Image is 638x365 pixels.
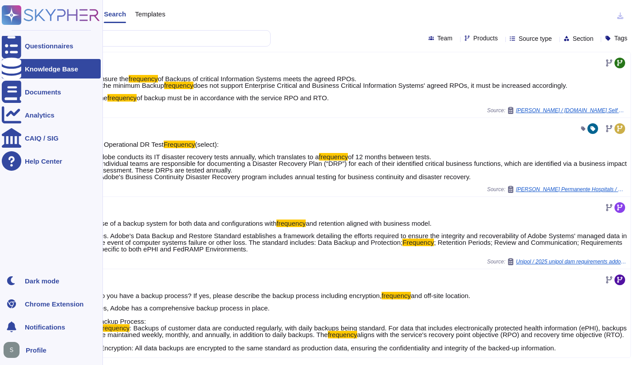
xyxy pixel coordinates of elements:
mark: frequency [319,153,348,161]
div: Chrome Extension [25,301,84,307]
span: Tags [614,35,627,41]
a: CAIQ / SIG [2,128,101,148]
span: Profile [26,347,47,353]
span: and retention aligned with business model. [306,220,432,227]
input: Search a question or template... [35,31,261,46]
span: Yes. Adobe's Data Backup and Restore Standard establishes a framework detailing the efforts requi... [96,232,626,246]
mark: frequency [276,220,306,227]
div: Documents [25,89,61,95]
span: Source: [487,258,627,265]
div: Help Center [25,158,62,165]
mark: frequency [164,82,193,89]
mark: frequency [328,331,357,338]
span: of 12 months between tests. - Individual teams are responsible for documenting a Disaster Recover... [96,153,626,181]
span: Ensure the [96,75,129,82]
span: a. Operational DR Test [96,141,163,148]
mark: Frequency [402,239,434,246]
span: Products [473,35,498,41]
span: Templates [135,11,165,17]
a: Analytics [2,105,101,125]
div: CAIQ / SIG [25,135,59,141]
span: and off-site location. [411,292,470,299]
span: Unipol / 2025 unipol dam requirements addon adobe [516,259,627,264]
span: Do you have a backup process? If yes, please describe the backup process including encryption, [96,292,382,299]
span: Notifications [25,324,65,330]
mark: frequency [129,75,158,82]
span: does not support Enterprise Critical and Business Critical Information Systems' agreed RPOs, it m... [193,82,567,89]
a: Documents [2,82,101,102]
span: : Backups of customer data are conducted regularly, with daily backups being standard. For data t... [96,324,626,338]
span: Use of a backup system for both data and configurations with [96,220,276,227]
mark: Frequency [98,324,130,332]
span: Source type [519,35,552,42]
span: Search [104,11,126,17]
span: of Backups of critical Information Systems meets the agreed RPOs. If the minimum Backup [96,75,356,89]
button: user [2,340,26,360]
div: Knowledge Base [25,66,78,72]
span: Team [437,35,453,41]
span: Section [573,35,594,42]
span: of backup must be in accordance with the service RPO and RTO. [137,94,329,102]
span: Yes, Adobe has a comprehensive backup process in place. Backup Process: - [96,304,269,332]
a: Knowledge Base [2,59,101,78]
span: [PERSON_NAME] / [DOMAIN_NAME] Self Assessment[59] [516,108,627,113]
span: [PERSON_NAME] Permanente Hospitals / DMSR 29272 Marketo Vendor Questionnaire to Assess Physical D... [516,187,627,192]
span: Source: [487,107,627,114]
mark: frequency [382,292,411,299]
mark: frequency [107,94,137,102]
a: Questionnaires [2,36,101,55]
span: (select): [195,141,219,148]
span: Source: [487,186,627,193]
div: Questionnaires [25,43,73,49]
div: Dark mode [25,278,59,284]
div: Analytics [25,112,55,118]
img: user [4,342,20,358]
a: Help Center [2,151,101,171]
a: Chrome Extension [2,294,101,314]
span: Adobe conducts its IT disaster recovery tests annually, which translates to a [96,153,319,161]
mark: Frequency [164,141,195,148]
